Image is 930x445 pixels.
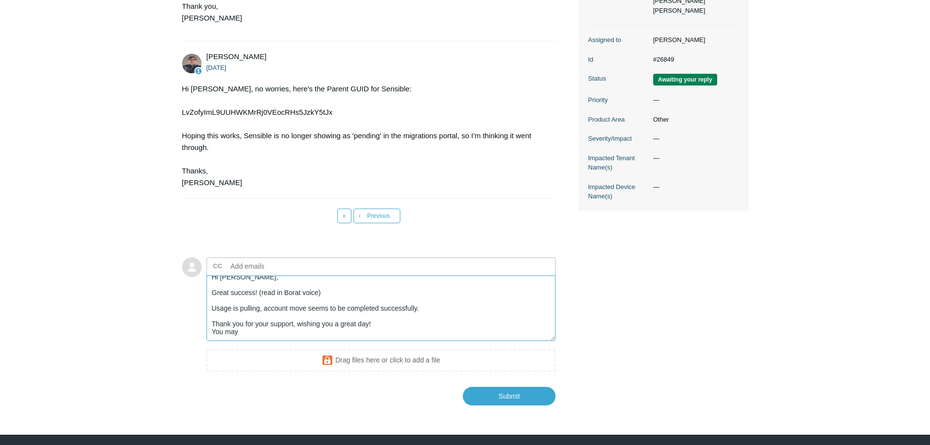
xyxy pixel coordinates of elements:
[343,212,346,219] span: «
[182,0,546,24] p: Thank you, [PERSON_NAME]
[588,153,648,172] dt: Impacted Tenant Name(s)
[207,64,227,71] time: 09/02/2025, 18:23
[653,6,705,16] li: Clayton Unrein
[588,115,648,125] dt: Product Area
[653,74,717,85] span: We are waiting for you to respond
[353,209,400,223] a: Previous
[588,55,648,64] dt: Id
[648,115,739,125] dd: Other
[207,275,556,341] textarea: Add your reply
[648,182,739,192] dd: —
[359,212,361,219] span: ‹
[588,74,648,84] dt: Status
[588,35,648,45] dt: Assigned to
[648,35,739,45] dd: [PERSON_NAME]
[588,182,648,201] dt: Impacted Device Name(s)
[227,259,332,274] input: Add emails
[182,83,546,189] div: Hi [PERSON_NAME], no worries, here's the Parent GUID for Sensible: LvZofyImL9UUHWKMrRj0VEocRHs5Jz...
[648,153,739,163] dd: —
[207,52,267,61] span: Matt Robinson
[463,387,556,405] input: Submit
[213,259,222,274] label: CC
[367,212,390,219] span: Previous
[588,95,648,105] dt: Priority
[648,134,739,144] dd: —
[648,95,739,105] dd: —
[648,55,739,64] dd: #26849
[588,134,648,144] dt: Severity/Impact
